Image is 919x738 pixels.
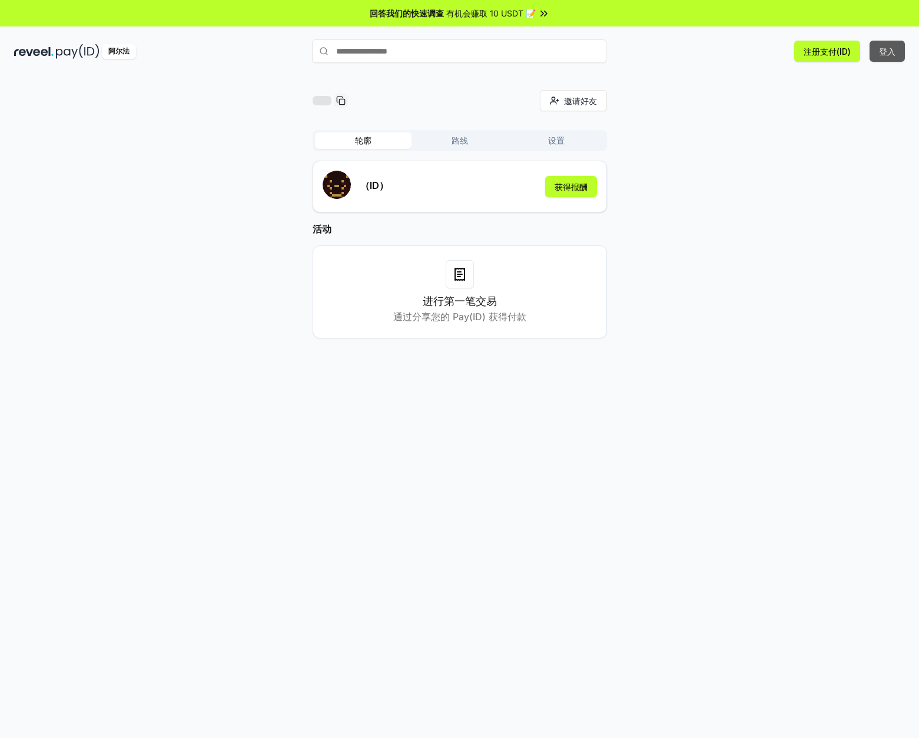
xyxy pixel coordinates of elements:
font: 路线 [452,135,468,145]
font: 回答我们的快速调查 [370,8,444,18]
img: 付款编号 [56,44,99,59]
button: 获得报酬 [545,176,597,197]
font: 活动 [313,223,331,235]
button: 登入 [870,41,905,62]
font: 有机会赚取 10 USDT 📝 [446,8,536,18]
font: 设置 [548,135,565,145]
font: 获得报酬 [555,182,588,192]
font: 邀请好友 [564,96,597,106]
font: 登入 [879,46,895,56]
button: 注册支付(ID) [794,41,860,62]
font: （ID） [360,179,389,191]
font: 通过分享您的 Pay(ID) 获得付款 [393,311,526,323]
img: 揭示黑暗 [14,44,54,59]
button: 邀请好友 [540,90,607,111]
font: 轮廓 [355,135,371,145]
font: 进行第一笔交易 [423,295,497,307]
font: 阿尔法 [108,46,130,55]
font: 注册支付(ID) [804,46,851,56]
